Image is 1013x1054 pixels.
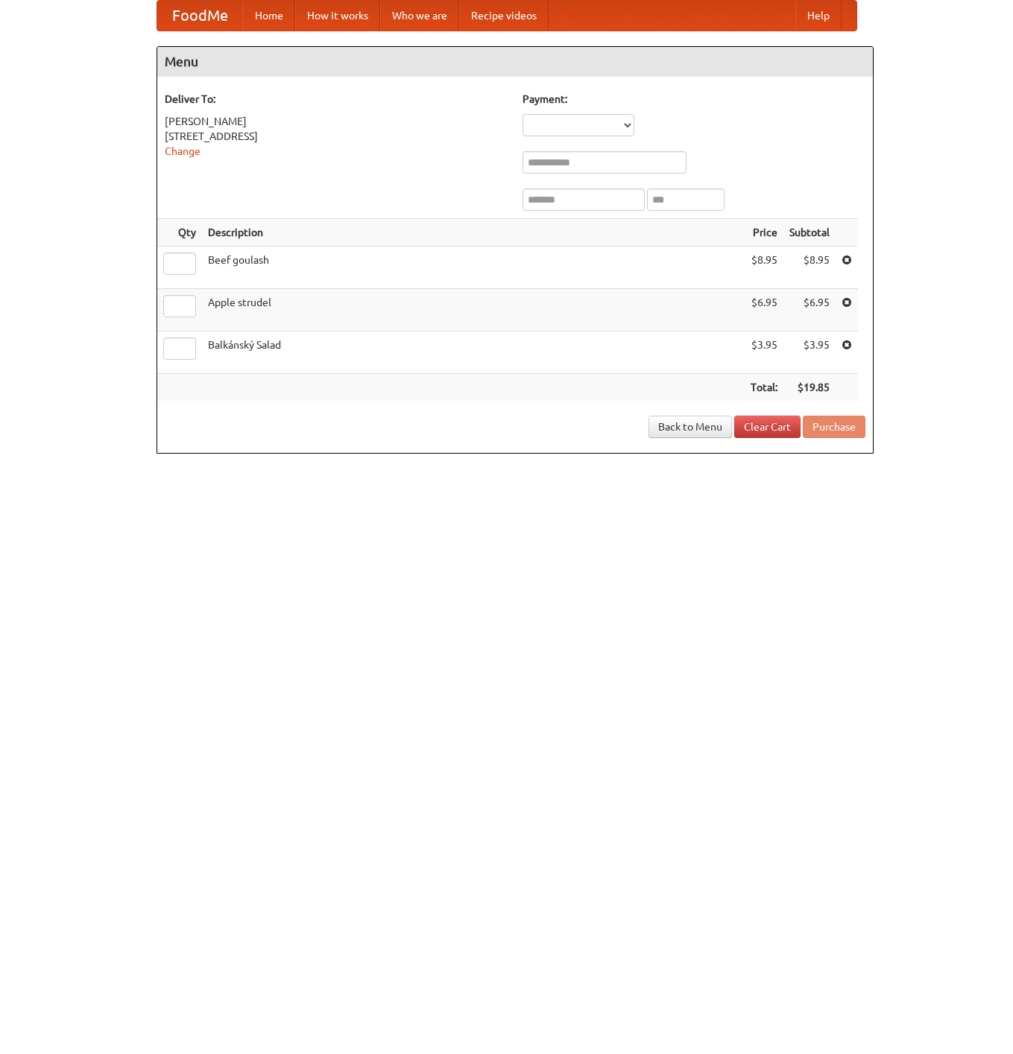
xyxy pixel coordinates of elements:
[165,114,508,129] div: [PERSON_NAME]
[202,219,745,247] th: Description
[202,331,745,374] td: Balkánský Salad
[783,289,836,331] td: $6.95
[803,416,865,438] button: Purchase
[459,1,549,31] a: Recipe videos
[157,1,243,31] a: FoodMe
[745,331,783,374] td: $3.95
[745,374,783,401] th: Total:
[745,289,783,331] td: $6.95
[745,247,783,289] td: $8.95
[295,1,380,31] a: How it works
[783,374,836,401] th: $19.85
[243,1,295,31] a: Home
[380,1,459,31] a: Who we are
[165,92,508,107] h5: Deliver To:
[648,416,732,438] a: Back to Menu
[165,145,201,157] a: Change
[165,129,508,144] div: [STREET_ADDRESS]
[523,92,865,107] h5: Payment:
[157,219,202,247] th: Qty
[783,331,836,374] td: $3.95
[783,219,836,247] th: Subtotal
[783,247,836,289] td: $8.95
[795,1,842,31] a: Help
[157,47,873,77] h4: Menu
[202,247,745,289] td: Beef goulash
[202,289,745,331] td: Apple strudel
[734,416,801,438] a: Clear Cart
[745,219,783,247] th: Price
